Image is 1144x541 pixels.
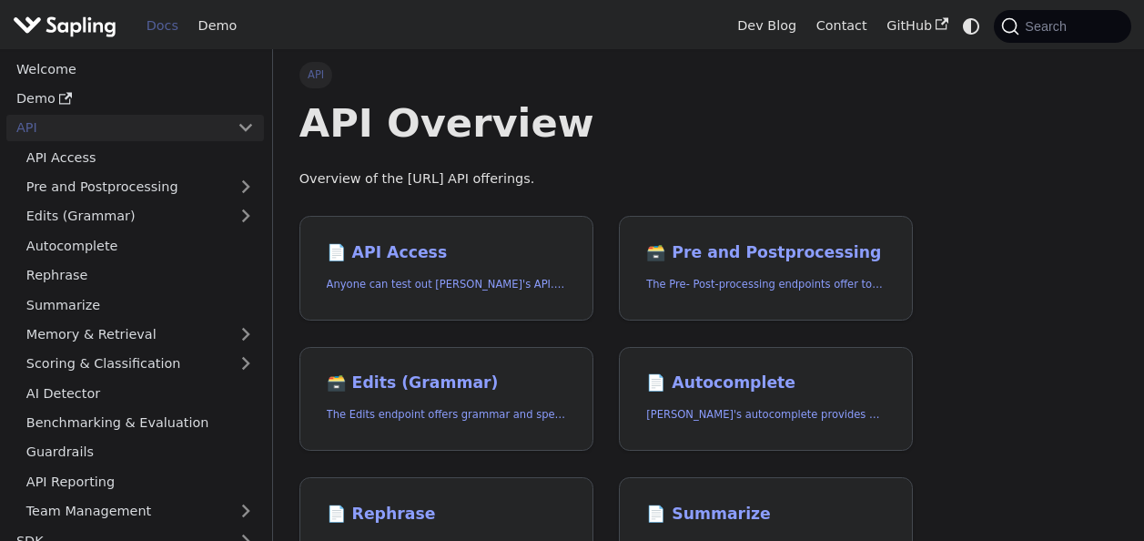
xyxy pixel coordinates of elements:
a: Scoring & Classification [16,351,264,377]
a: Demo [6,86,264,112]
a: Pre and Postprocessing [16,174,264,200]
span: Search [1019,19,1078,34]
a: Benchmarking & Evaluation [16,410,264,436]
p: Overview of the [URL] API offerings. [299,168,914,190]
a: Summarize [16,291,264,318]
a: GitHub [876,12,957,40]
a: 📄️ Autocomplete[PERSON_NAME]'s autocomplete provides predictions of the next few characters or words [619,347,913,452]
p: Anyone can test out Sapling's API. To get started with the API, simply: [327,276,566,293]
p: The Pre- Post-processing endpoints offer tools for preparing your text data for ingestation as we... [646,276,886,293]
a: Edits (Grammar) [16,203,264,230]
p: Sapling's autocomplete provides predictions of the next few characters or words [646,406,886,424]
button: Search (Command+K) [994,10,1130,43]
button: Collapse sidebar category 'API' [228,115,264,141]
a: API Reporting [16,468,264,495]
a: Contact [806,12,877,40]
h1: API Overview [299,98,914,148]
a: API [6,115,228,141]
a: Sapling.aiSapling.ai [13,13,123,39]
button: Switch between dark and light mode (currently system mode) [958,13,985,39]
h2: Autocomplete [646,373,886,393]
a: Welcome [6,56,264,82]
a: API Access [16,144,264,170]
h2: API Access [327,243,566,263]
span: API [299,62,333,87]
h2: Pre and Postprocessing [646,243,886,263]
a: 🗃️ Pre and PostprocessingThe Pre- Post-processing endpoints offer tools for preparing your text d... [619,216,913,321]
a: AI Detector [16,380,264,406]
a: Memory & Retrieval [16,322,264,348]
p: The Edits endpoint offers grammar and spell checking. [327,406,566,424]
a: Demo [188,12,247,40]
h2: Summarize [646,505,886,525]
a: 📄️ API AccessAnyone can test out [PERSON_NAME]'s API. To get started with the API, simply: [299,216,593,321]
a: Rephrase [16,262,264,289]
a: Docs [137,12,188,40]
a: Autocomplete [16,232,264,259]
nav: Breadcrumbs [299,62,914,87]
a: 🗃️ Edits (Grammar)The Edits endpoint offers grammar and spell checking. [299,347,593,452]
h2: Edits (Grammar) [327,373,566,393]
h2: Rephrase [327,505,566,525]
img: Sapling.ai [13,13,116,39]
a: Dev Blog [727,12,805,40]
a: Guardrails [16,439,264,465]
a: Team Management [16,498,264,525]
